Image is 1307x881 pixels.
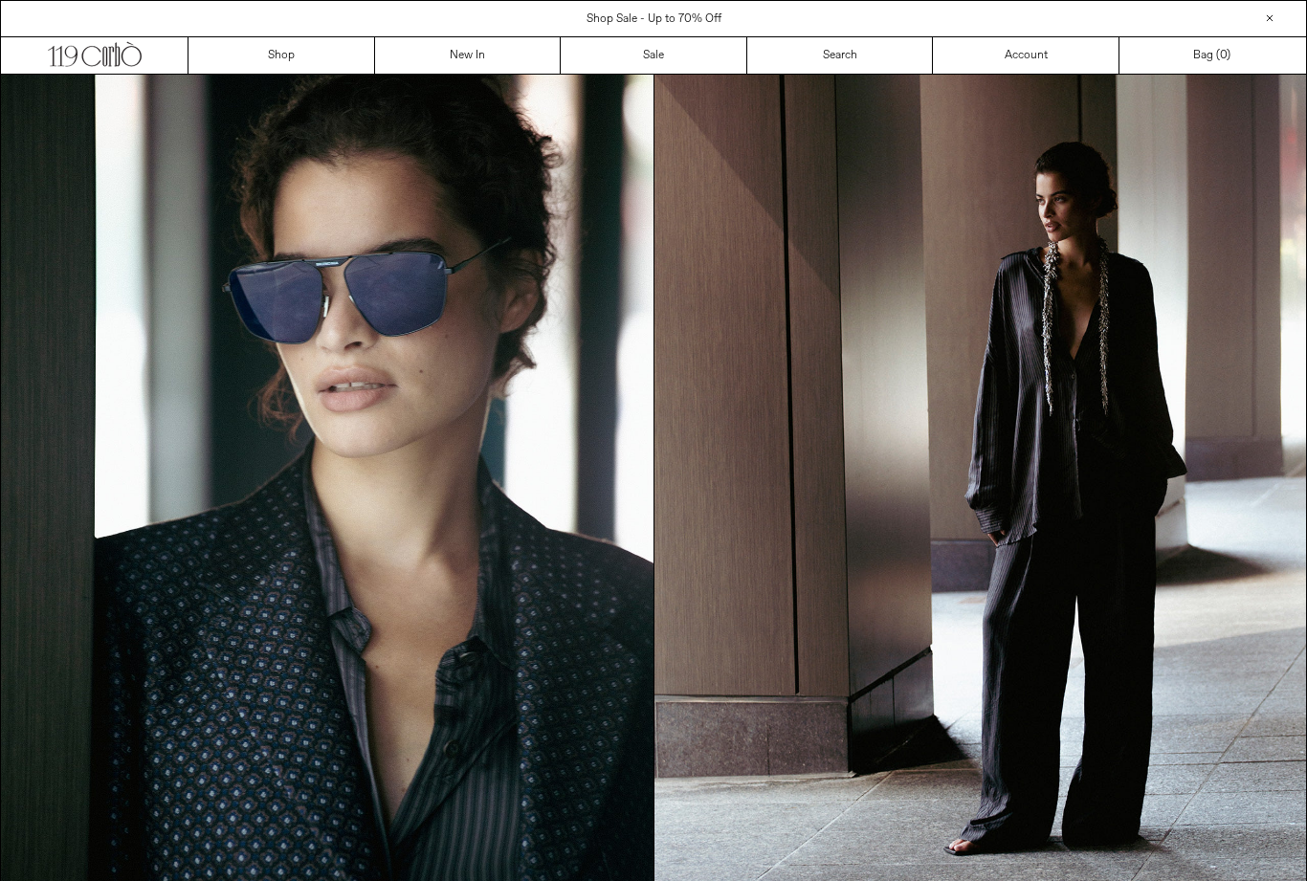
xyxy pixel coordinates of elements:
a: Search [747,37,934,74]
a: Shop [188,37,375,74]
a: Bag () [1119,37,1306,74]
span: ) [1220,47,1230,64]
a: New In [375,37,562,74]
span: 0 [1220,48,1227,63]
a: Sale [561,37,747,74]
a: Account [933,37,1119,74]
a: Shop Sale - Up to 70% Off [587,11,721,27]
